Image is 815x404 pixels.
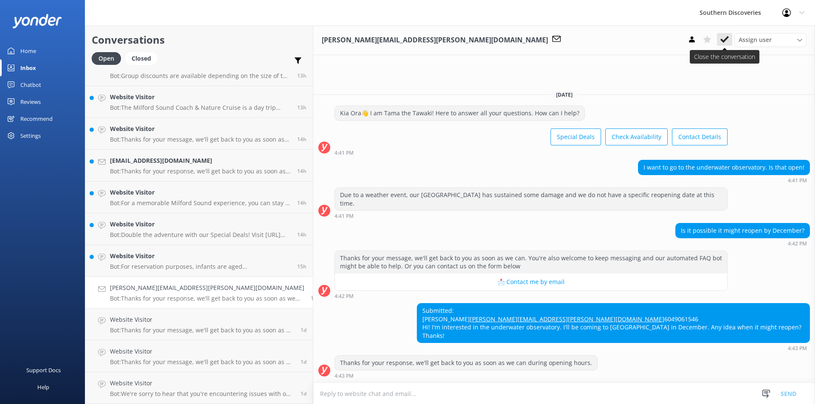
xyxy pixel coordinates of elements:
[125,52,157,65] div: Closed
[335,188,727,210] div: Due to a weather event, our [GEOGRAPHIC_DATA] has sustained some damage and we do not have a spec...
[334,150,354,156] strong: 4:41 PM
[92,53,125,63] a: Open
[20,42,36,59] div: Home
[297,167,306,175] span: 06:33pm 17-Aug-2025 (UTC +12:00) Pacific/Auckland
[110,124,291,134] h4: Website Visitor
[334,214,354,219] strong: 4:41 PM
[110,390,294,398] p: Bot: We're sorry to hear that you're encountering issues with our website. Please feel free to co...
[110,72,291,80] p: Bot: Group discounts are available depending on the size of the group, the product you're looking...
[85,54,313,86] a: Website VisitorBot:Group discounts are available depending on the size of the group, the product ...
[638,160,809,175] div: I want to go to the underwater observatory. Is that open!
[322,35,548,46] h3: [PERSON_NAME][EMAIL_ADDRESS][PERSON_NAME][DOMAIN_NAME]
[92,32,306,48] h2: Conversations
[675,240,810,246] div: 04:42pm 17-Aug-2025 (UTC +12:00) Pacific/Auckland
[110,136,291,143] p: Bot: Thanks for your message, we'll get back to you as soon as we can. You're also welcome to kee...
[417,304,809,343] div: Submitted: [PERSON_NAME] 6049061546 Hi! I'm interested in the underwater observatory. I'll be com...
[297,231,306,238] span: 05:55pm 17-Aug-2025 (UTC +12:00) Pacific/Auckland
[85,372,313,404] a: Website VisitorBot:We're sorry to hear that you're encountering issues with our website. Please f...
[20,76,41,93] div: Chatbot
[638,177,810,183] div: 04:41pm 17-Aug-2025 (UTC +12:00) Pacific/Auckland
[85,86,313,118] a: Website VisitorBot:The Milford Sound Coach & Nature Cruise is a day trip lasting 12.5 hours when ...
[788,178,807,183] strong: 4:41 PM
[335,273,727,290] button: 📩 Contact me by email
[125,53,162,63] a: Closed
[470,315,664,323] a: [PERSON_NAME][EMAIL_ADDRESS][PERSON_NAME][DOMAIN_NAME]
[85,245,313,277] a: Website VisitorBot:For reservation purposes, infants are aged [DEMOGRAPHIC_DATA] years. An Infant...
[676,223,809,238] div: Is it possible it might reopen by December?
[110,251,291,261] h4: Website Visitor
[110,358,294,366] p: Bot: Thanks for your message, we'll get back to you as soon as we can. You're also welcome to kee...
[37,379,49,396] div: Help
[110,263,291,270] p: Bot: For reservation purposes, infants are aged [DEMOGRAPHIC_DATA] years. An Infant fare must be ...
[334,150,728,156] div: 04:41pm 17-Aug-2025 (UTC +12:00) Pacific/Auckland
[110,379,294,388] h4: Website Visitor
[110,283,304,293] h4: [PERSON_NAME][EMAIL_ADDRESS][PERSON_NAME][DOMAIN_NAME]
[672,128,728,145] button: Contact Details
[85,118,313,150] a: Website VisitorBot:Thanks for your message, we'll get back to you as soon as we can. You're also ...
[297,136,306,143] span: 06:42pm 17-Aug-2025 (UTC +12:00) Pacific/Auckland
[301,326,306,334] span: 01:14am 17-Aug-2025 (UTC +12:00) Pacific/Auckland
[417,345,810,351] div: 04:43pm 17-Aug-2025 (UTC +12:00) Pacific/Auckland
[551,128,601,145] button: Special Deals
[110,104,291,111] p: Bot: The Milford Sound Coach & Nature Cruise is a day trip lasting 12.5 hours when departing from...
[85,213,313,245] a: Website VisitorBot:Double the adventure with our Special Deals! Visit [URL][DOMAIN_NAME].14h
[85,309,313,340] a: Website VisitorBot:Thanks for your message, we'll get back to you as soon as we can. You're also ...
[301,358,306,365] span: 12:26am 17-Aug-2025 (UTC +12:00) Pacific/Auckland
[335,251,727,273] div: Thanks for your message, we'll get back to you as soon as we can. You're also welcome to keep mes...
[20,110,53,127] div: Recommend
[20,127,41,144] div: Settings
[26,362,61,379] div: Support Docs
[788,346,807,351] strong: 4:43 PM
[739,35,772,45] span: Assign user
[110,315,294,324] h4: Website Visitor
[20,93,41,110] div: Reviews
[605,128,668,145] button: Check Availability
[110,188,291,197] h4: Website Visitor
[297,104,306,111] span: 07:24pm 17-Aug-2025 (UTC +12:00) Pacific/Auckland
[334,294,354,299] strong: 4:42 PM
[110,347,294,356] h4: Website Visitor
[92,52,121,65] div: Open
[110,199,291,207] p: Bot: For a memorable Milford Sound experience, you can stay at [GEOGRAPHIC_DATA]. Visit their web...
[334,373,598,379] div: 04:43pm 17-Aug-2025 (UTC +12:00) Pacific/Auckland
[110,156,291,165] h4: [EMAIL_ADDRESS][DOMAIN_NAME]
[20,59,36,76] div: Inbox
[297,263,306,270] span: 05:29pm 17-Aug-2025 (UTC +12:00) Pacific/Auckland
[85,340,313,372] a: Website VisitorBot:Thanks for your message, we'll get back to you as soon as we can. You're also ...
[110,167,291,175] p: Bot: Thanks for your response, we'll get back to you as soon as we can during opening hours.
[311,295,320,302] span: 04:43pm 17-Aug-2025 (UTC +12:00) Pacific/Auckland
[85,277,313,309] a: [PERSON_NAME][EMAIL_ADDRESS][PERSON_NAME][DOMAIN_NAME]Bot:Thanks for your response, we'll get bac...
[110,92,291,102] h4: Website Visitor
[85,150,313,181] a: [EMAIL_ADDRESS][DOMAIN_NAME]Bot:Thanks for your response, we'll get back to you as soon as we can...
[335,356,597,370] div: Thanks for your response, we'll get back to you as soon as we can during opening hours.
[13,14,62,28] img: yonder-white-logo.png
[334,293,728,299] div: 04:42pm 17-Aug-2025 (UTC +12:00) Pacific/Auckland
[301,390,306,397] span: 09:18pm 16-Aug-2025 (UTC +12:00) Pacific/Auckland
[110,220,291,229] h4: Website Visitor
[734,33,807,47] div: Assign User
[297,199,306,206] span: 06:07pm 17-Aug-2025 (UTC +12:00) Pacific/Auckland
[334,213,728,219] div: 04:41pm 17-Aug-2025 (UTC +12:00) Pacific/Auckland
[110,295,304,302] p: Bot: Thanks for your response, we'll get back to you as soon as we can during opening hours.
[335,106,585,120] div: Kia Ora👋 I am Tama the Tawaki! Here to answer all your questions. How can I help?
[297,72,306,79] span: 07:32pm 17-Aug-2025 (UTC +12:00) Pacific/Auckland
[85,181,313,213] a: Website VisitorBot:For a memorable Milford Sound experience, you can stay at [GEOGRAPHIC_DATA]. V...
[110,231,291,239] p: Bot: Double the adventure with our Special Deals! Visit [URL][DOMAIN_NAME].
[788,241,807,246] strong: 4:42 PM
[334,373,354,379] strong: 4:43 PM
[551,91,578,98] span: [DATE]
[110,326,294,334] p: Bot: Thanks for your message, we'll get back to you as soon as we can. You're also welcome to kee...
